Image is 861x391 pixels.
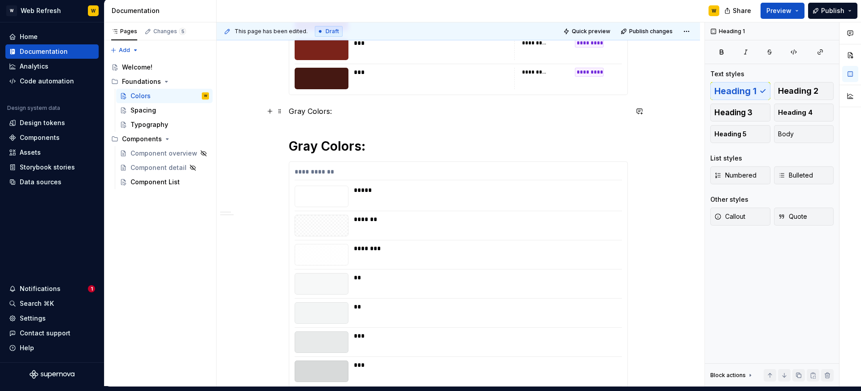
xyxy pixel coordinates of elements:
button: Heading 5 [710,125,770,143]
a: Welcome! [108,60,213,74]
div: Colors [130,91,151,100]
span: Heading 2 [778,87,818,96]
div: Components [122,135,162,143]
div: Search ⌘K [20,299,54,308]
button: Add [108,44,141,56]
a: Design tokens [5,116,99,130]
span: Heading 4 [778,108,813,117]
div: Text styles [710,70,744,78]
span: Preview [766,6,791,15]
span: Heading 5 [714,130,747,139]
button: Publish changes [618,25,677,38]
h1: Gray Colors: [289,138,628,154]
button: Bulleted [774,166,834,184]
a: Data sources [5,175,99,189]
a: Spacing [116,103,213,117]
a: Components [5,130,99,145]
div: Spacing [130,106,156,115]
a: Component List [116,175,213,189]
div: Components [108,132,213,146]
div: Data sources [20,178,61,187]
span: 1 [88,285,95,292]
span: Share [733,6,751,15]
div: Code automation [20,77,74,86]
a: Documentation [5,44,99,59]
div: Notifications [20,284,61,293]
button: Notifications1 [5,282,99,296]
div: Contact support [20,329,70,338]
button: Help [5,341,99,355]
div: Pages [111,28,137,35]
div: W [6,5,17,16]
div: Analytics [20,62,48,71]
div: Design system data [7,104,60,112]
div: Home [20,32,38,41]
div: Foundations [122,77,161,86]
a: Component overview [116,146,213,161]
span: Heading 3 [714,108,752,117]
div: W [712,7,716,14]
span: This page has been edited. [235,28,308,35]
div: Components [20,133,60,142]
div: Help [20,343,34,352]
a: ColorsW [116,89,213,103]
div: Web Refresh [21,6,61,15]
a: Code automation [5,74,99,88]
a: Typography [116,117,213,132]
span: Callout [714,212,745,221]
span: Quote [778,212,807,221]
span: Publish [821,6,844,15]
button: Numbered [710,166,770,184]
button: Quote [774,208,834,226]
button: Preview [761,3,804,19]
button: WWeb RefreshW [2,1,102,20]
div: Component overview [130,149,197,158]
div: W [91,7,96,14]
div: Design tokens [20,118,65,127]
div: Changes [153,28,186,35]
button: Quick preview [561,25,614,38]
a: Analytics [5,59,99,74]
div: Welcome! [122,63,152,72]
span: Add [119,47,130,54]
div: W [204,91,207,100]
button: Callout [710,208,770,226]
div: List styles [710,154,742,163]
div: Other styles [710,195,748,204]
a: Component detail [116,161,213,175]
span: Draft [326,28,339,35]
svg: Supernova Logo [30,370,74,379]
div: Component List [130,178,180,187]
div: Component detail [130,163,187,172]
button: Publish [808,3,857,19]
div: Block actions [710,369,754,382]
button: Body [774,125,834,143]
span: Numbered [714,171,757,180]
button: Heading 3 [710,104,770,122]
a: Settings [5,311,99,326]
button: Share [720,3,757,19]
span: Body [778,130,794,139]
button: Heading 2 [774,82,834,100]
div: Documentation [112,6,213,15]
a: Storybook stories [5,160,99,174]
div: Assets [20,148,41,157]
span: Bulleted [778,171,813,180]
span: 5 [179,28,186,35]
div: Documentation [20,47,68,56]
div: Storybook stories [20,163,75,172]
div: Block actions [710,372,746,379]
button: Heading 4 [774,104,834,122]
a: Home [5,30,99,44]
div: Settings [20,314,46,323]
div: Page tree [108,60,213,189]
span: Publish changes [629,28,673,35]
div: Typography [130,120,168,129]
p: Gray Colors: [289,106,628,117]
div: Foundations [108,74,213,89]
span: Quick preview [572,28,610,35]
a: Assets [5,145,99,160]
button: Contact support [5,326,99,340]
button: Search ⌘K [5,296,99,311]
